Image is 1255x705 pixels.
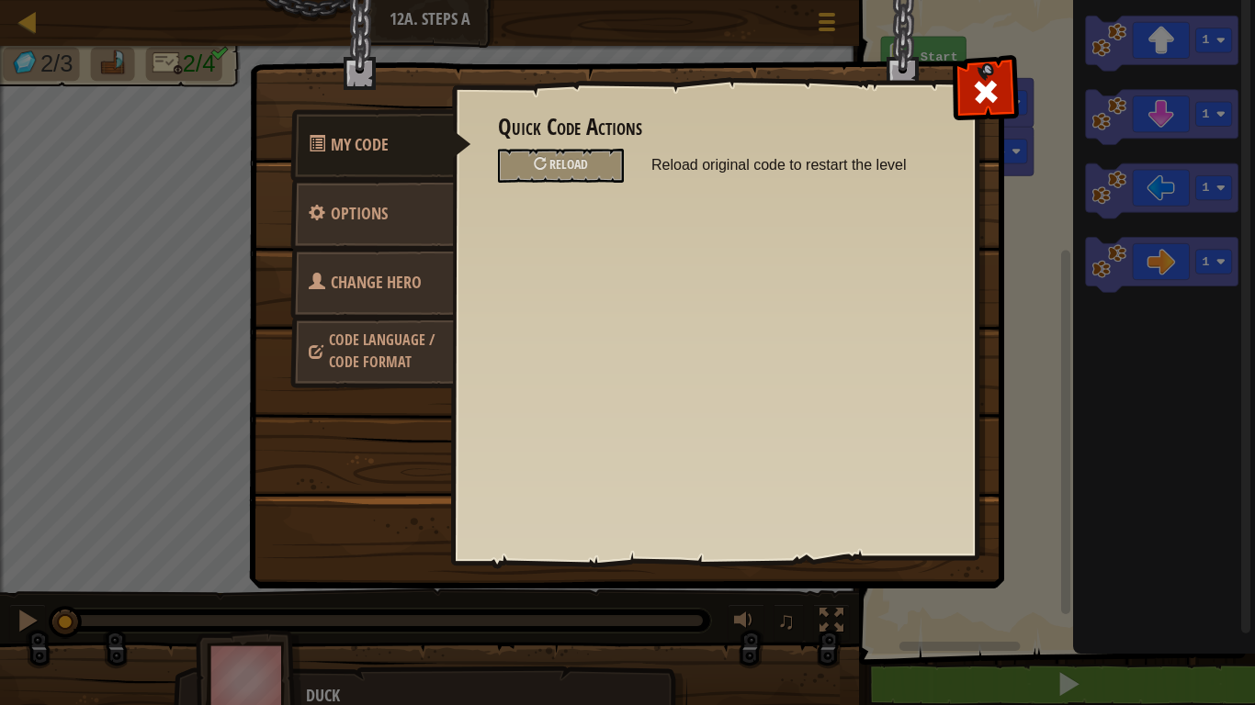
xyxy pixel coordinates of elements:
[290,178,454,250] a: Options
[331,133,389,156] span: Quick Code Actions
[290,109,471,181] a: My Code
[498,115,931,140] h3: Quick Code Actions
[651,149,931,182] span: Reload original code to restart the level
[329,330,435,372] span: Choose hero, language
[331,202,388,225] span: Configure settings
[331,271,422,294] span: Choose hero, language
[498,149,624,183] div: Reload original code to restart the level
[549,155,588,173] span: Reload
